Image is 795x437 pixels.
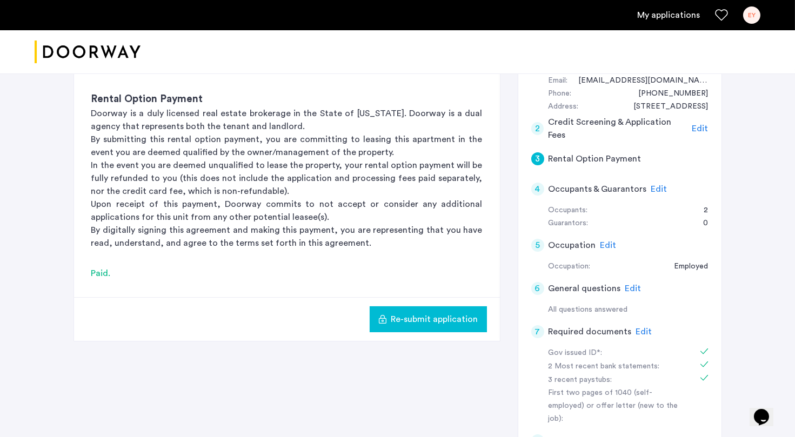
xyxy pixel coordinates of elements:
div: Phone: [549,88,572,100]
span: Edit [600,241,617,250]
h5: General questions [549,282,621,295]
a: My application [637,9,700,22]
div: 2 Most recent bank statements: [549,360,685,373]
div: EY [743,6,760,24]
p: Upon receipt of this payment, Doorway commits to not accept or consider any additional applicatio... [91,198,483,224]
div: 2 [693,204,709,217]
span: Edit [692,124,709,133]
div: All questions answered [549,304,709,317]
p: Doorway is a duly licensed real estate brokerage in the State of [US_STATE]. Doorway is a dual ag... [91,107,483,133]
iframe: chat widget [750,394,784,426]
a: Cazamio logo [35,32,141,72]
div: 3 recent paystubs: [549,374,685,387]
div: 38 Somerset Drive North [623,100,709,113]
div: 6 [531,282,544,295]
p: By digitally signing this agreement and making this payment, you are representing that you have r... [91,224,483,250]
div: Occupation: [549,260,591,273]
h5: Occupants & Guarantors [549,183,647,196]
h5: Required documents [549,325,632,338]
div: eugeneyi0926@gmail.com [568,75,709,88]
h3: Rental Option Payment [91,92,483,107]
div: Occupants: [549,204,588,217]
p: By submitting this rental option payment, you are committing to leasing this apartment in the eve... [91,133,483,159]
div: Employed [664,260,709,273]
a: Favorites [715,9,728,22]
span: Edit [651,185,667,193]
div: Gov issued ID*: [549,347,685,360]
p: In the event you are deemed unqualified to lease the property, your rental option payment will be... [91,159,483,198]
h5: Rental Option Payment [549,152,642,165]
img: logo [35,32,141,72]
span: Re-submit application [391,313,478,326]
div: Guarantors: [549,217,589,230]
div: +15163842042 [628,88,709,100]
button: button [370,306,487,332]
div: 5 [531,239,544,252]
div: First two pages of 1040 (self-employed) or offer letter (new to the job): [549,387,685,426]
span: Edit [636,327,652,336]
h5: Credit Screening & Application Fees [548,116,688,142]
h5: Occupation [549,239,596,252]
div: 2 [531,122,544,135]
div: 4 [531,183,544,196]
div: 3 [531,152,544,165]
div: 7 [531,325,544,338]
span: Edit [625,284,642,293]
div: Email: [549,75,568,88]
div: Address: [549,100,579,113]
div: 0 [693,217,709,230]
div: Paid. [91,267,483,280]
